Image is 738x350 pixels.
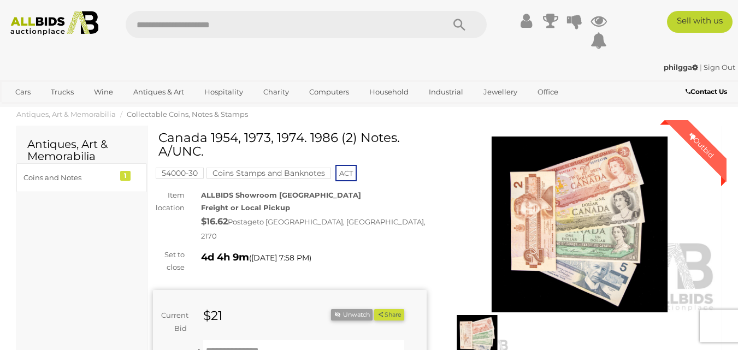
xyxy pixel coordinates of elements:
[362,83,416,101] a: Household
[5,11,104,35] img: Allbids.com.au
[158,131,424,159] h1: Canada 1954, 1973, 1974. 1986 (2) Notes. A/UNC.
[374,309,404,321] button: Share
[201,217,426,240] span: to [GEOGRAPHIC_DATA], [GEOGRAPHIC_DATA], 2170
[206,168,331,179] mark: Coins Stamps and Banknotes
[476,83,524,101] a: Jewellery
[432,11,487,38] button: Search
[51,101,143,119] a: [GEOGRAPHIC_DATA]
[251,253,309,263] span: [DATE] 7:58 PM
[667,11,733,33] a: Sell with us
[704,63,735,72] a: Sign Out
[530,83,565,101] a: Office
[700,63,702,72] span: |
[145,189,193,215] div: Item location
[8,101,45,119] a: Sports
[27,138,136,162] h2: Antiques, Art & Memorabilia
[422,83,470,101] a: Industrial
[686,86,730,98] a: Contact Us
[153,309,195,335] div: Current Bid
[664,63,700,72] a: philgga
[201,216,228,227] strong: $16.62
[256,83,296,101] a: Charity
[676,120,727,170] div: Outbid
[331,309,373,321] li: Unwatch this item
[87,83,120,101] a: Wine
[126,83,191,101] a: Antiques & Art
[156,169,204,177] a: 54000-30
[16,163,147,192] a: Coins and Notes 1
[206,169,331,177] a: Coins Stamps and Banknotes
[201,191,361,199] strong: ALLBIDS Showroom [GEOGRAPHIC_DATA]
[44,83,81,101] a: Trucks
[302,83,356,101] a: Computers
[249,253,311,262] span: ( )
[16,110,116,118] a: Antiques, Art & Memorabilia
[335,165,357,181] span: ACT
[201,251,249,263] strong: 4d 4h 9m
[120,171,131,181] div: 1
[23,171,114,184] div: Coins and Notes
[8,83,38,101] a: Cars
[664,63,698,72] strong: philgga
[203,308,222,323] strong: $21
[443,137,717,313] img: Canada 1954, 1973, 1974. 1986 (2) Notes. A/UNC.
[197,83,250,101] a: Hospitality
[201,203,290,212] strong: Freight or Local Pickup
[201,214,426,242] div: Postage
[145,248,193,274] div: Set to close
[156,168,204,179] mark: 54000-30
[127,110,248,118] a: Collectable Coins, Notes & Stamps
[686,87,727,96] b: Contact Us
[331,309,373,321] button: Unwatch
